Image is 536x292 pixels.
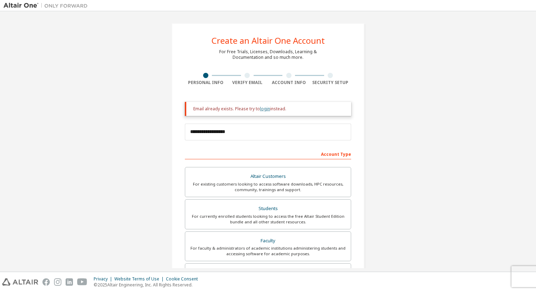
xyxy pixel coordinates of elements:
[185,80,227,85] div: Personal Info
[193,106,346,112] div: Email already exists. Please try to instead.
[227,80,268,85] div: Verify Email
[189,172,347,181] div: Altair Customers
[189,204,347,214] div: Students
[2,278,38,286] img: altair_logo.svg
[77,278,87,286] img: youtube.svg
[166,276,202,282] div: Cookie Consent
[189,181,347,193] div: For existing customers looking to access software downloads, HPC resources, community, trainings ...
[212,36,325,45] div: Create an Altair One Account
[189,214,347,225] div: For currently enrolled students looking to access the free Altair Student Edition bundle and all ...
[310,80,351,85] div: Security Setup
[189,236,347,246] div: Faculty
[4,2,91,9] img: Altair One
[94,276,114,282] div: Privacy
[268,80,310,85] div: Account Info
[185,148,351,159] div: Account Type
[189,245,347,257] div: For faculty & administrators of academic institutions administering students and accessing softwa...
[94,282,202,288] p: © 2025 Altair Engineering, Inc. All Rights Reserved.
[66,278,73,286] img: linkedin.svg
[54,278,61,286] img: instagram.svg
[114,276,166,282] div: Website Terms of Use
[219,49,317,60] div: For Free Trials, Licenses, Downloads, Learning & Documentation and so much more.
[189,268,347,278] div: Everyone else
[42,278,50,286] img: facebook.svg
[260,106,270,112] a: login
